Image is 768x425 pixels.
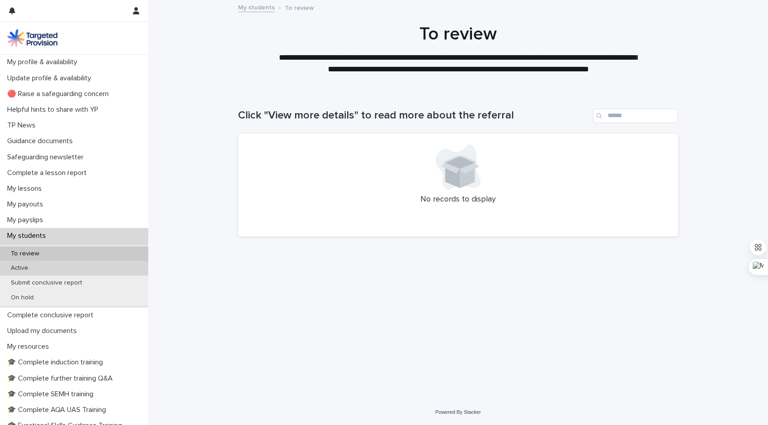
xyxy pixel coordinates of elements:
[4,250,46,258] p: To review
[4,264,35,272] p: Active
[4,137,80,145] p: Guidance documents
[238,109,589,122] h1: Click "View more details" to read more about the referral
[4,232,53,240] p: My students
[7,29,57,47] img: M5nRWzHhSzIhMunXDL62
[249,195,667,205] p: No records to display
[4,58,84,66] p: My profile & availability
[285,2,314,12] p: To review
[238,2,275,12] a: My students
[593,109,678,123] input: Search
[4,311,101,320] p: Complete conclusive report
[4,74,98,83] p: Update profile & availability
[4,105,106,114] p: Helpful hints to share with YP
[4,342,56,351] p: My resources
[4,200,50,209] p: My payouts
[4,90,116,98] p: 🔴 Raise a safeguarding concern
[4,406,113,414] p: 🎓 Complete AQA UAS Training
[4,390,101,399] p: 🎓 Complete SEMH training
[4,169,94,177] p: Complete a lesson report
[4,216,50,224] p: My payslips
[4,374,120,383] p: 🎓 Complete further training Q&A
[4,153,91,162] p: Safeguarding newsletter
[4,358,110,367] p: 🎓 Complete induction training
[4,327,84,335] p: Upload my documents
[4,184,49,193] p: My lessons
[4,294,41,302] p: On hold
[238,23,678,45] h1: To review
[4,279,89,287] p: Submit conclusive report
[4,121,43,130] p: TP News
[435,409,481,415] a: Powered By Stacker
